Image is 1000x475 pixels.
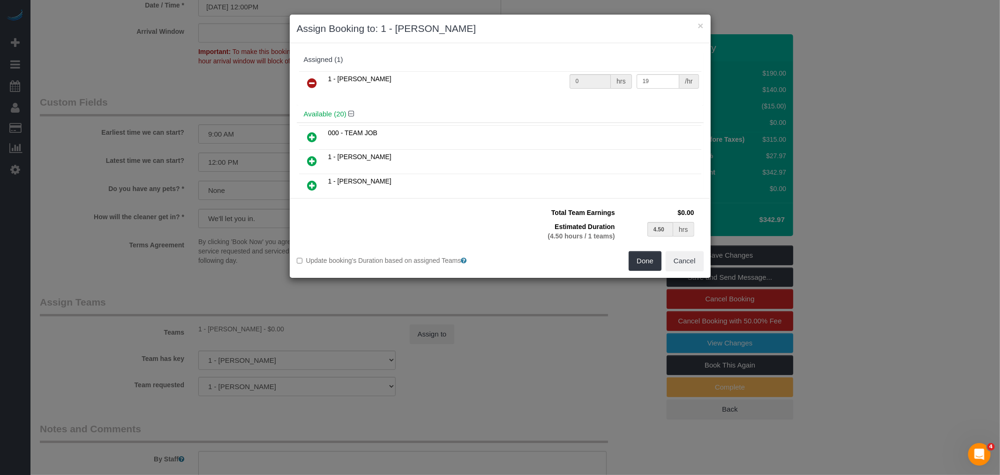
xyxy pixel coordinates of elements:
input: Update booking's Duration based on assigned Teams [297,258,303,264]
div: hrs [673,222,694,237]
div: Assigned (1) [304,56,697,64]
span: 1 - [PERSON_NAME] [328,75,391,83]
span: 4 [987,443,995,451]
button: × [698,21,703,31]
div: (4.50 hours / 1 teams) [510,231,615,241]
span: 1 - [PERSON_NAME] [328,177,391,185]
h4: Available (20) [304,110,697,118]
div: hrs [611,74,632,89]
span: Estimated Duration [555,223,615,230]
td: Total Team Earnings [507,206,617,220]
span: 1 - [PERSON_NAME] [328,153,391,161]
span: 000 - TEAM JOB [328,129,378,137]
label: Update booking's Duration based on assigned Teams [297,256,493,265]
button: Done [629,251,662,271]
iframe: Intercom live chat [968,443,991,466]
td: $0.00 [617,206,697,220]
h3: Assign Booking to: 1 - [PERSON_NAME] [297,22,704,36]
button: Cancel [666,251,704,271]
div: /hr [679,74,699,89]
